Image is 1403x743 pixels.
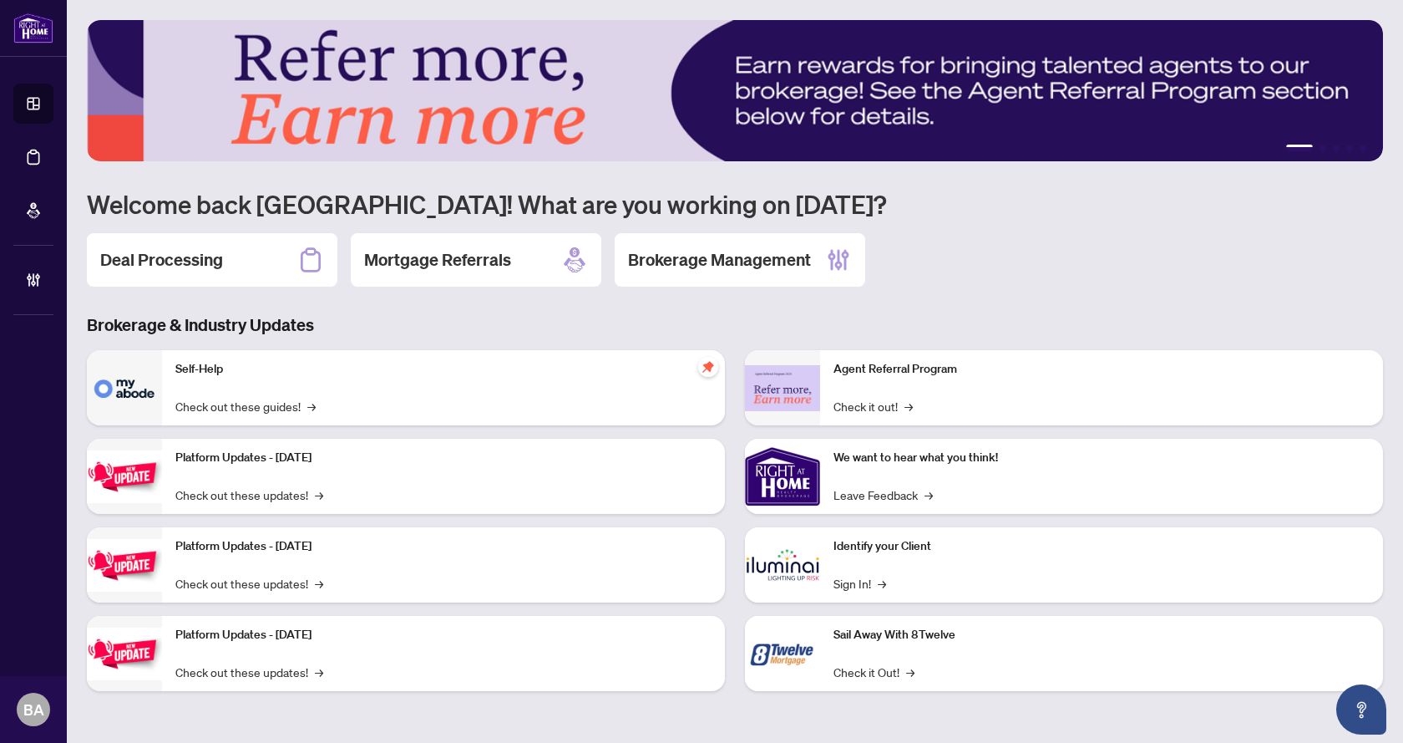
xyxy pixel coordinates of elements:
[833,574,886,593] a: Sign In!→
[833,397,913,415] a: Check it out!→
[878,574,886,593] span: →
[924,486,933,504] span: →
[175,626,712,644] p: Platform Updates - [DATE]
[1286,145,1313,151] button: 1
[87,350,162,425] img: Self-Help
[315,574,323,593] span: →
[315,663,323,681] span: →
[87,188,1383,220] h1: Welcome back [GEOGRAPHIC_DATA]! What are you working on [DATE]?
[1319,145,1326,151] button: 2
[745,439,820,514] img: We want to hear what you think!
[833,449,1370,467] p: We want to hear what you think!
[315,486,323,504] span: →
[13,13,53,43] img: logo
[833,486,933,504] a: Leave Feedback→
[87,313,1383,337] h3: Brokerage & Industry Updates
[1346,145,1353,151] button: 4
[833,537,1370,556] p: Identify your Client
[23,698,44,721] span: BA
[906,663,914,681] span: →
[87,539,162,592] img: Platform Updates - July 8, 2025
[307,397,316,415] span: →
[1333,145,1340,151] button: 3
[100,248,223,272] h2: Deal Processing
[87,450,162,503] img: Platform Updates - July 21, 2025
[1360,145,1366,151] button: 5
[628,248,811,272] h2: Brokerage Management
[175,360,712,379] p: Self-Help
[175,537,712,556] p: Platform Updates - [DATE]
[833,360,1370,379] p: Agent Referral Program
[175,397,316,415] a: Check out these guides!→
[175,449,712,467] p: Platform Updates - [DATE]
[745,527,820,603] img: Identify your Client
[904,397,913,415] span: →
[745,365,820,411] img: Agent Referral Program
[175,574,323,593] a: Check out these updates!→
[364,248,511,272] h2: Mortgage Referrals
[833,626,1370,644] p: Sail Away With 8Twelve
[87,628,162,680] img: Platform Updates - June 23, 2025
[175,486,323,504] a: Check out these updates!→
[175,663,323,681] a: Check out these updates!→
[833,663,914,681] a: Check it Out!→
[1336,684,1386,735] button: Open asap
[698,357,718,377] span: pushpin
[745,616,820,691] img: Sail Away With 8Twelve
